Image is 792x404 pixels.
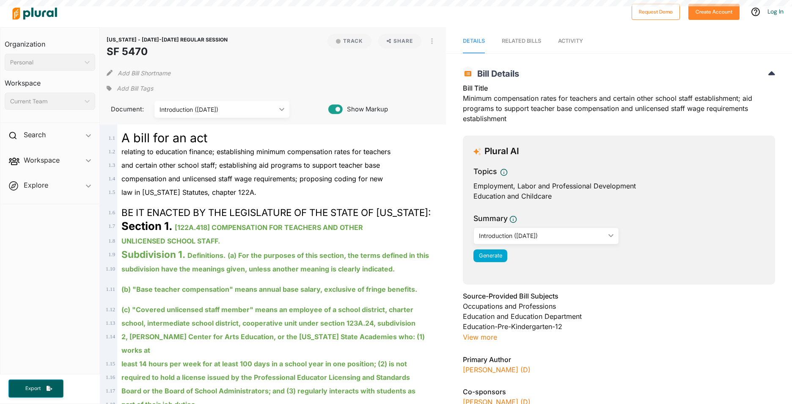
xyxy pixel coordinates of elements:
[108,252,115,257] span: 1 . 9
[484,146,519,157] h3: Plural AI
[121,130,207,145] span: A bill for an act
[473,69,519,79] span: Bill Details
[473,166,497,177] h3: Topics
[106,374,115,380] span: 1 . 16
[463,83,775,129] div: Minimum compensation rates for teachers and certain other school staff establishment; aid program...
[106,286,115,292] span: 1 . 11
[463,321,775,332] div: Education-Pre-Kindergarten-12
[121,285,417,293] ins: (b) "Base teacher compensation" means annual base salary, exclusive of fringe benefits.
[473,181,764,191] div: Employment, Labor and Professional Development
[107,105,143,114] span: Document:
[118,66,170,80] button: Add Bill Shortname
[107,82,153,95] div: Add tags
[106,307,115,313] span: 1 . 12
[121,207,431,218] span: BE IT ENACTED BY THE LEGISLATURE OF THE STATE OF [US_STATE]:
[121,161,380,169] span: and certain other school staff; establishing aid programs to support teacher base
[463,83,775,93] h3: Bill Title
[106,320,115,326] span: 1 . 13
[187,251,225,260] ins: Definitions.
[175,223,363,232] ins: [122A.418] COMPENSATION FOR TEACHERS AND OTHER
[479,231,605,240] div: Introduction ([DATE])
[688,7,740,16] a: Create Account
[107,44,228,59] h1: SF 5470
[10,58,81,67] div: Personal
[108,135,115,141] span: 1 . 1
[502,29,541,53] a: RELATED BILLS
[463,387,775,397] h3: Co-sponsors
[463,291,775,301] h3: Source-Provided Bill Subjects
[121,387,415,395] ins: Board or the Board of School Administrators; and (3) regularly interacts with students as
[473,191,764,201] div: Education and Childcare
[108,149,115,155] span: 1 . 2
[121,237,220,245] ins: UNLICENSED SCHOOL STAFF.
[10,97,81,106] div: Current Team
[5,32,95,50] h3: Organization
[24,130,46,139] h2: Search
[463,301,775,311] div: Occupations and Professions
[121,319,415,327] ins: school, intermediate school district, cooperative unit under section 123A.24, subdivision
[108,189,115,195] span: 1 . 5
[463,29,485,53] a: Details
[327,34,371,48] button: Track
[159,105,276,114] div: Introduction ([DATE])
[106,361,115,367] span: 1 . 15
[121,332,425,354] ins: 2, [PERSON_NAME] Center for Arts Education, or the [US_STATE] State Academies who: (1) works at
[8,379,63,398] button: Export
[108,210,115,216] span: 1 . 6
[479,252,502,259] span: Generate
[463,332,497,343] button: View more
[463,38,485,44] span: Details
[108,238,115,244] span: 1 . 8
[121,188,256,196] span: law in [US_STATE] Statutes, chapter 122A.
[343,105,388,114] span: Show Markup
[121,373,410,382] ins: required to hold a license issued by the Professional Educator Licensing and Standards
[688,4,740,20] button: Create Account
[108,162,115,168] span: 1 . 3
[463,354,775,365] h3: Primary Author
[107,36,228,43] span: [US_STATE] - [DATE]-[DATE] REGULAR SESSION
[121,265,395,273] ins: subdivision have the meanings given, unless another meaning is clearly indicated.
[228,251,429,260] ins: (a) For the purposes of this section, the terms defined in this
[463,311,775,321] div: Education and Education Department
[121,174,383,183] span: compensation and unlicensed staff wage requirements; proposing coding for new
[108,176,115,182] span: 1 . 4
[106,266,115,272] span: 1 . 10
[19,385,47,392] span: Export
[558,38,583,44] span: Activity
[106,388,115,394] span: 1 . 17
[121,147,390,156] span: relating to education finance; establishing minimum compensation rates for teachers
[121,219,173,232] strong: Section 1.
[632,7,680,16] a: Request Demo
[121,305,413,314] ins: (c) "Covered unlicensed staff member" means an employee of a school district, charter
[473,213,508,224] h3: Summary
[463,365,531,374] a: [PERSON_NAME] (D)
[502,37,541,45] div: RELATED BILLS
[117,84,153,93] span: Add Bill Tags
[121,360,407,368] ins: least 14 hours per week for at least 100 days in a school year in one position; (2) is not
[473,249,507,262] button: Generate
[5,71,95,89] h3: Workspace
[375,34,425,48] button: Share
[632,4,680,20] button: Request Demo
[106,334,115,340] span: 1 . 14
[767,8,784,15] a: Log In
[378,34,422,48] button: Share
[108,223,115,229] span: 1 . 7
[558,29,583,53] a: Activity
[121,249,185,260] strong: Subdivision 1.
